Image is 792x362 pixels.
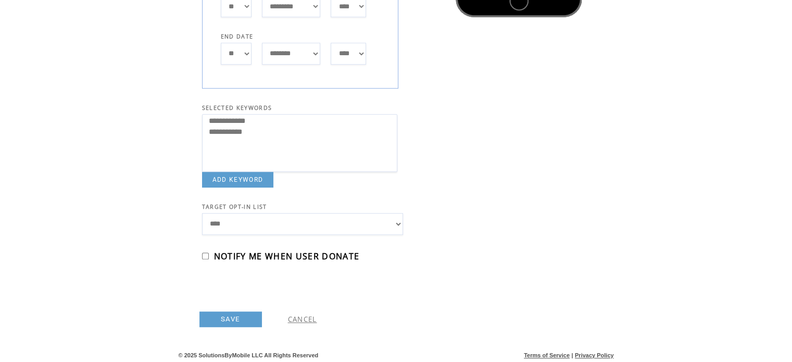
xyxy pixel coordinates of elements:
a: Terms of Service [524,352,570,358]
a: Privacy Policy [575,352,614,358]
a: SAVE [199,311,262,327]
a: ADD KEYWORD [202,172,274,188]
span: TARGET OPT-IN LIST [202,203,267,210]
span: SELECTED KEYWORDS [202,104,272,111]
a: CANCEL [288,315,317,324]
span: | [571,352,573,358]
span: NOTIFY ME WHEN USER DONATE [214,251,360,262]
span: END DATE [221,33,254,40]
span: © 2025 SolutionsByMobile LLC All Rights Reserved [179,352,319,358]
